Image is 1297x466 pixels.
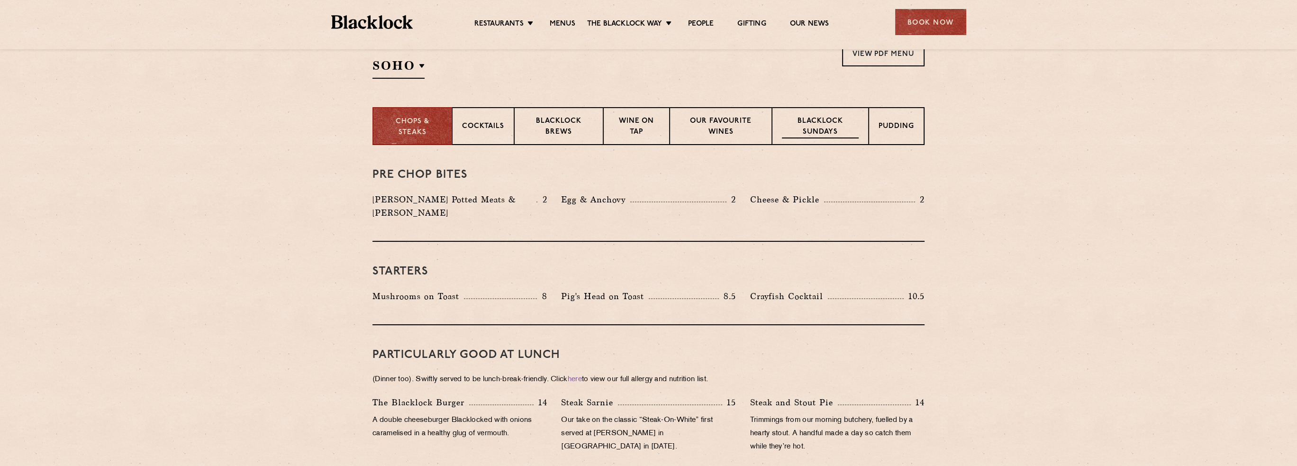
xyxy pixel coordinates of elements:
[561,396,618,409] p: Steak Sarnie
[537,193,547,206] p: 2
[561,193,630,206] p: Egg & Anchovy
[879,121,914,133] p: Pudding
[372,373,925,386] p: (Dinner too). Swiftly served to be lunch-break-friendly. Click to view our full allergy and nutri...
[372,290,464,303] p: Mushrooms on Toast
[726,193,736,206] p: 2
[737,19,766,30] a: Gifting
[688,19,714,30] a: People
[722,396,736,409] p: 15
[587,19,662,30] a: The Blacklock Way
[550,19,575,30] a: Menus
[372,193,536,219] p: [PERSON_NAME] Potted Meats & [PERSON_NAME]
[524,116,593,138] p: Blacklock Brews
[537,290,547,302] p: 8
[750,290,828,303] p: Crayfish Cocktail
[474,19,524,30] a: Restaurants
[372,57,425,79] h2: SOHO
[750,396,838,409] p: Steak and Stout Pie
[383,117,442,138] p: Chops & Steaks
[915,193,925,206] p: 2
[561,414,735,454] p: Our take on the classic “Steak-On-White” first served at [PERSON_NAME] in [GEOGRAPHIC_DATA] in [D...
[372,349,925,361] h3: PARTICULARLY GOOD AT LUNCH
[895,9,966,35] div: Book Now
[561,290,649,303] p: Pig's Head on Toast
[750,414,925,454] p: Trimmings from our morning butchery, fuelled by a hearty stout. A handful made a day so catch the...
[904,290,925,302] p: 10.5
[331,15,413,29] img: BL_Textured_Logo-footer-cropped.svg
[462,121,504,133] p: Cocktails
[613,116,660,138] p: Wine on Tap
[372,414,547,440] p: A double cheeseburger Blacklocked with onions caramelised in a healthy glug of vermouth.
[680,116,762,138] p: Our favourite wines
[750,193,824,206] p: Cheese & Pickle
[372,265,925,278] h3: Starters
[372,396,469,409] p: The Blacklock Burger
[568,376,582,383] a: here
[372,169,925,181] h3: Pre Chop Bites
[782,116,859,138] p: Blacklock Sundays
[911,396,925,409] p: 14
[719,290,736,302] p: 8.5
[842,40,925,66] a: View PDF Menu
[790,19,829,30] a: Our News
[534,396,547,409] p: 14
